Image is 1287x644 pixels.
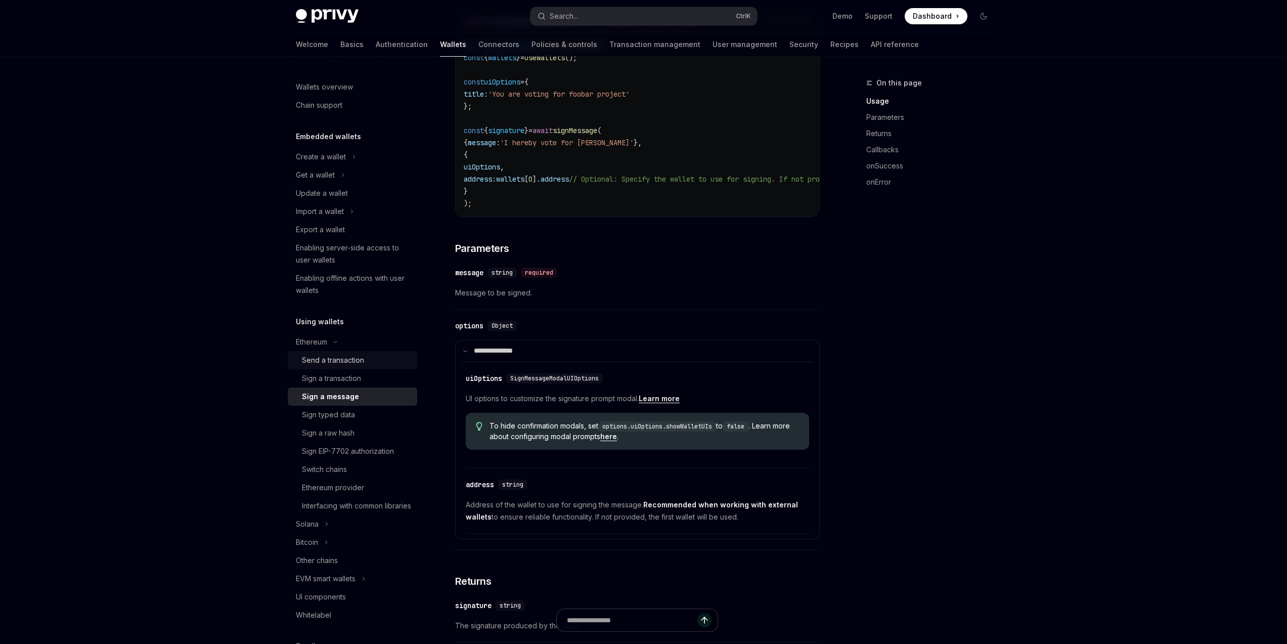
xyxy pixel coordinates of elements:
[288,479,417,497] a: Ethereum provider
[302,482,364,494] div: Ethereum provider
[484,126,488,135] span: {
[464,77,484,87] span: const
[455,268,483,278] div: message
[866,174,1000,190] a: onError
[340,32,364,57] a: Basics
[521,268,557,278] div: required
[288,96,417,114] a: Chain support
[464,162,500,171] span: uiOptions
[288,442,417,460] a: Sign EIP-7702 authorization
[464,199,472,208] span: );
[302,372,361,384] div: Sign a transaction
[609,32,700,57] a: Transaction management
[597,126,601,135] span: (
[466,500,798,521] strong: Recommended when working with external wallets
[296,336,327,348] div: Ethereum
[484,53,488,62] span: {
[520,77,524,87] span: =
[288,269,417,299] a: Enabling offline actions with user wallets
[464,150,468,159] span: {
[530,7,757,25] button: Open search
[288,333,417,351] button: Toggle Ethereum section
[510,374,599,382] span: SignMessageModalUIOptions
[288,533,417,551] button: Toggle Bitcoin section
[296,554,338,567] div: Other chains
[288,406,417,424] a: Sign typed data
[288,166,417,184] button: Toggle Get a wallet section
[492,322,513,330] span: Object
[288,551,417,570] a: Other chains
[500,138,634,147] span: 'I hereby vote for [PERSON_NAME]'
[288,588,417,606] a: UI components
[484,77,520,87] span: uiOptions
[466,393,809,405] span: UI options to customize the signature prompt modal.
[466,373,502,383] div: uiOptions
[723,421,748,432] code: false
[296,242,411,266] div: Enabling server-side access to user wallets
[736,12,751,20] span: Ctrl K
[789,32,818,57] a: Security
[476,422,483,431] svg: Tip
[440,32,466,57] a: Wallets
[296,316,344,328] h5: Using wallets
[302,445,394,457] div: Sign EIP-7702 authorization
[905,8,967,24] a: Dashboard
[866,158,1000,174] a: onSuccess
[296,272,411,296] div: Enabling offline actions with user wallets
[524,175,528,184] span: [
[296,518,319,530] div: Solana
[296,573,356,585] div: EVM smart wallets
[532,126,553,135] span: await
[550,10,578,22] div: Search...
[466,480,494,490] div: address
[455,321,483,331] div: options
[302,500,411,512] div: Interfacing with common libraries
[296,151,346,163] div: Create a wallet
[975,8,992,24] button: Toggle dark mode
[296,131,361,143] h5: Embedded wallets
[634,138,642,147] span: },
[866,142,1000,158] a: Callbacks
[488,90,630,99] span: 'You are voting for foobar project'
[531,32,597,57] a: Policies & controls
[565,53,577,62] span: ();
[302,354,364,366] div: Send a transaction
[500,602,521,610] span: string
[524,77,528,87] span: {
[832,11,853,21] a: Demo
[520,53,524,62] span: =
[492,269,513,277] span: string
[500,162,504,171] span: ,
[516,53,520,62] span: }
[302,409,355,421] div: Sign typed data
[296,205,344,218] div: Import a wallet
[296,32,328,57] a: Welcome
[468,138,500,147] span: message:
[528,126,532,135] span: =
[866,93,1000,109] a: Usage
[598,421,716,432] code: options.uiOptions.showWalletUIs
[553,126,597,135] span: signMessage
[528,175,532,184] span: 0
[288,570,417,588] button: Toggle EVM smart wallets section
[541,175,569,184] span: address
[288,460,417,479] a: Switch chains
[288,221,417,239] a: Export a wallet
[455,574,492,588] span: Returns
[464,53,484,62] span: const
[296,187,348,199] div: Update a wallet
[296,591,346,603] div: UI components
[288,515,417,533] button: Toggle Solana section
[713,32,777,57] a: User management
[569,175,969,184] span: // Optional: Specify the wallet to use for signing. If not provided, the first wallet will be used.
[502,481,523,489] span: string
[866,125,1000,142] a: Returns
[288,351,417,369] a: Send a transaction
[532,175,541,184] span: ].
[302,463,347,476] div: Switch chains
[865,11,893,21] a: Support
[302,427,354,439] div: Sign a raw hash
[496,175,524,184] span: wallets
[464,138,468,147] span: {
[455,241,509,255] span: Parameters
